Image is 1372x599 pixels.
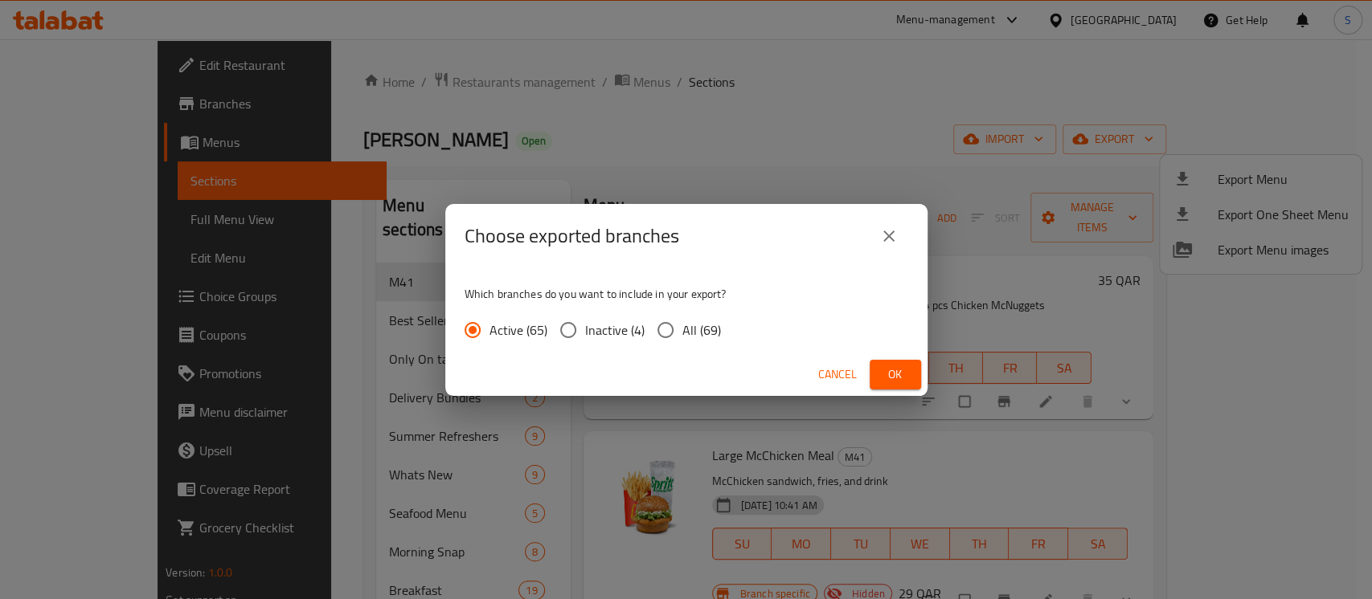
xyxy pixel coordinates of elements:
h2: Choose exported branches [465,223,679,249]
button: Cancel [812,360,863,389]
span: Ok [883,365,908,385]
span: Inactive (4) [585,320,645,340]
span: Active (65) [489,320,547,340]
button: close [870,217,908,255]
button: Ok [870,360,921,389]
span: All (69) [682,320,721,340]
span: Cancel [818,365,857,385]
p: Which branches do you want to include in your export? [465,286,908,302]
